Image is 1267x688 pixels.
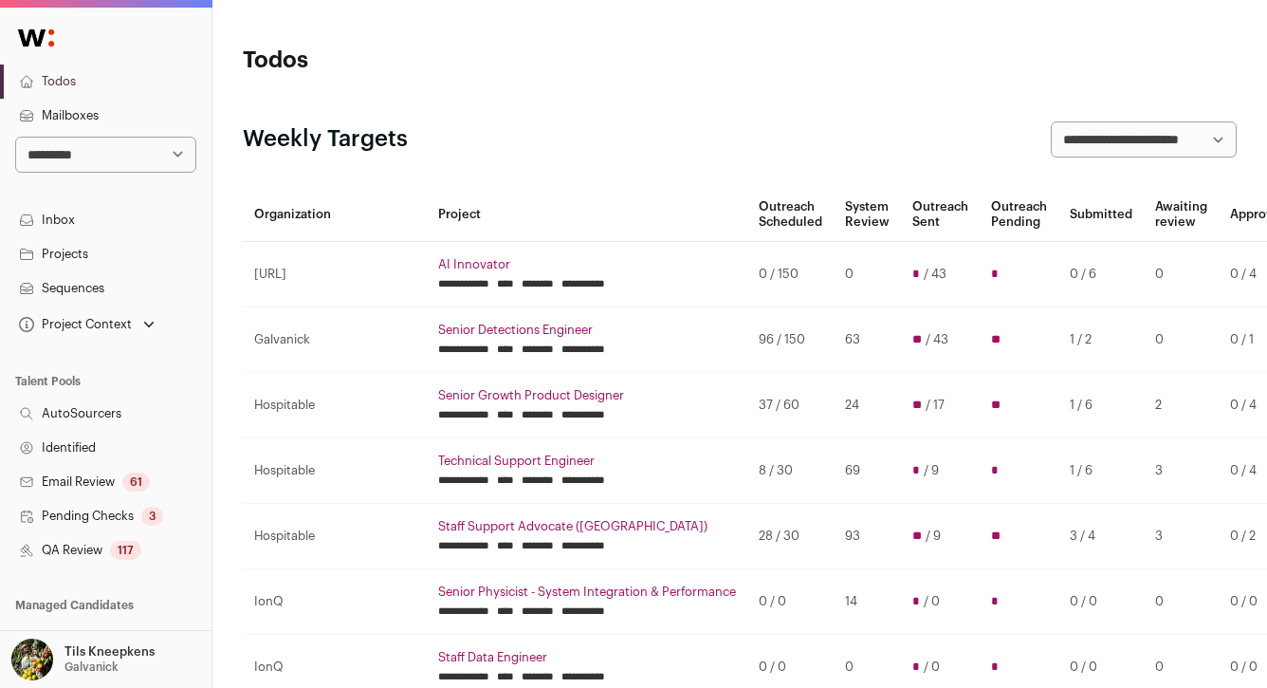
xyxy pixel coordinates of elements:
[64,644,155,660] p: Tils Kneepkens
[15,317,132,332] div: Project Context
[438,257,736,272] a: AI Innovator
[438,388,736,403] a: Senior Growth Product Designer
[924,660,940,675] span: / 0
[834,307,901,373] td: 63
[243,504,427,569] td: Hospitable
[834,242,901,307] td: 0
[243,569,427,635] td: IonQ
[924,594,940,609] span: / 0
[141,507,163,526] div: 3
[1144,504,1219,569] td: 3
[1058,373,1144,438] td: 1 / 6
[110,541,141,560] div: 117
[747,373,834,438] td: 37 / 60
[926,398,945,413] span: / 17
[1058,188,1144,242] th: Submitted
[926,529,941,544] span: / 9
[1058,307,1144,373] td: 1 / 2
[747,569,834,635] td: 0 / 0
[834,504,901,569] td: 93
[1058,438,1144,504] td: 1 / 6
[15,311,158,338] button: Open dropdown
[427,188,747,242] th: Project
[243,373,427,438] td: Hospitable
[1144,569,1219,635] td: 0
[1144,307,1219,373] td: 0
[747,307,834,373] td: 96 / 150
[243,124,408,155] h2: Weekly Targets
[243,188,427,242] th: Organization
[1144,373,1219,438] td: 2
[834,569,901,635] td: 14
[1144,438,1219,504] td: 3
[8,639,158,680] button: Open dropdown
[438,650,736,665] a: Staff Data Engineer
[1058,242,1144,307] td: 0 / 6
[926,332,948,347] span: / 43
[747,438,834,504] td: 8 / 30
[1144,188,1219,242] th: Awaiting review
[834,188,901,242] th: System Review
[438,454,736,469] a: Technical Support Engineer
[64,660,118,675] p: Galvanick
[901,188,980,242] th: Outreach Sent
[1144,242,1219,307] td: 0
[438,323,736,338] a: Senior Detections Engineer
[438,585,736,600] a: Senior Physicist - System Integration & Performance
[834,373,901,438] td: 24
[980,188,1058,242] th: Outreach Pending
[243,307,427,373] td: Galvanick
[122,473,150,492] div: 61
[8,19,64,57] img: Wellfound
[1058,569,1144,635] td: 0 / 0
[834,438,901,504] td: 69
[11,639,53,680] img: 6689865-medium_jpg
[243,46,574,76] h1: Todos
[747,504,834,569] td: 28 / 30
[243,438,427,504] td: Hospitable
[243,242,427,307] td: [URL]
[747,188,834,242] th: Outreach Scheduled
[747,242,834,307] td: 0 / 150
[924,463,939,478] span: / 9
[924,267,946,282] span: / 43
[1058,504,1144,569] td: 3 / 4
[438,519,736,534] a: Staff Support Advocate ([GEOGRAPHIC_DATA])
